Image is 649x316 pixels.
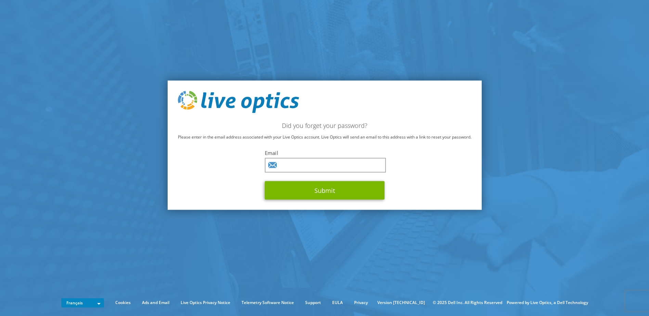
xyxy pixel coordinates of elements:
[137,299,174,306] a: Ads and Email
[265,181,385,200] button: Submit
[178,122,471,129] h2: Did you forget your password?
[429,299,506,306] li: © 2025 Dell Inc. All Rights Reserved
[265,149,385,156] label: Email
[300,299,326,306] a: Support
[374,299,428,306] li: Version [TECHNICAL_ID]
[178,91,299,113] img: live_optics_svg.svg
[327,299,348,306] a: EULA
[110,299,136,306] a: Cookies
[349,299,373,306] a: Privacy
[178,133,471,141] p: Please enter in the email address associated with your Live Optics account. Live Optics will send...
[236,299,299,306] a: Telemetry Software Notice
[176,299,235,306] a: Live Optics Privacy Notice
[507,299,588,306] li: Powered by Live Optics, a Dell Technology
